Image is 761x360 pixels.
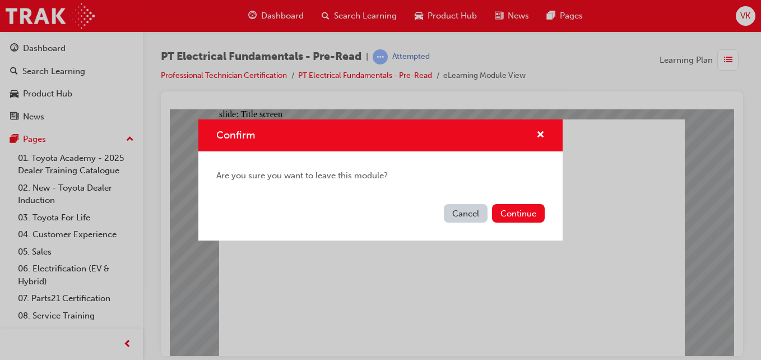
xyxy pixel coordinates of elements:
span: cross-icon [536,131,545,141]
button: cross-icon [536,128,545,142]
div: Confirm [198,119,563,241]
button: Cancel [444,204,488,223]
span: Confirm [216,129,255,141]
button: Continue [492,204,545,223]
div: Are you sure you want to leave this module? [198,151,563,200]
